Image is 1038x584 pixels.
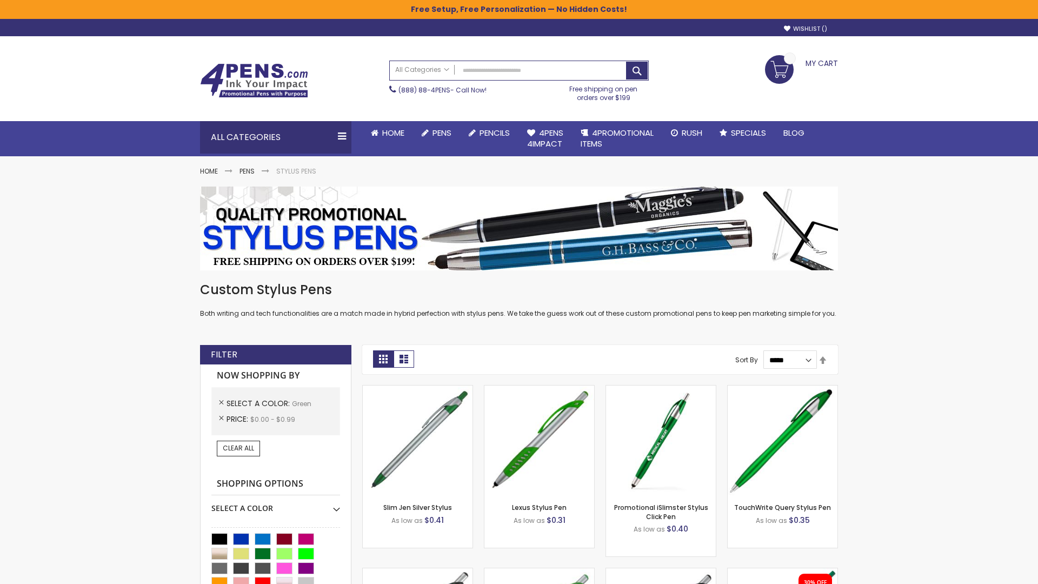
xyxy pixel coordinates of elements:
[390,61,455,79] a: All Categories
[200,121,351,154] div: All Categories
[373,350,394,368] strong: Grid
[728,568,837,577] a: iSlimster II - Full Color-Green
[363,385,473,394] a: Slim Jen Silver Stylus-Green
[558,81,649,102] div: Free shipping on pen orders over $199
[572,121,662,156] a: 4PROMOTIONALITEMS
[395,65,449,74] span: All Categories
[512,503,567,512] a: Lexus Stylus Pen
[581,127,654,149] span: 4PROMOTIONAL ITEMS
[756,516,787,525] span: As low as
[514,516,545,525] span: As low as
[775,121,813,145] a: Blog
[383,503,452,512] a: Slim Jen Silver Stylus
[667,523,688,534] span: $0.40
[211,473,340,496] strong: Shopping Options
[362,121,413,145] a: Home
[783,127,804,138] span: Blog
[227,398,292,409] span: Select A Color
[413,121,460,145] a: Pens
[211,349,237,361] strong: Filter
[484,385,594,394] a: Lexus Stylus Pen-Green
[606,385,716,394] a: Promotional iSlimster Stylus Click Pen-Green
[363,568,473,577] a: Boston Stylus Pen-Green
[735,355,758,364] label: Sort By
[250,415,295,424] span: $0.00 - $0.99
[211,364,340,387] strong: Now Shopping by
[200,281,838,318] div: Both writing and tech functionalities are a match made in hybrid perfection with stylus pens. We ...
[200,63,308,98] img: 4Pens Custom Pens and Promotional Products
[239,167,255,176] a: Pens
[662,121,711,145] a: Rush
[682,127,702,138] span: Rush
[398,85,487,95] span: - Call Now!
[292,399,311,408] span: Green
[711,121,775,145] a: Specials
[227,414,250,424] span: Price
[634,525,665,534] span: As low as
[547,515,565,526] span: $0.31
[432,127,451,138] span: Pens
[223,443,254,453] span: Clear All
[424,515,444,526] span: $0.41
[606,568,716,577] a: Lexus Metallic Stylus Pen-Green
[200,281,838,298] h1: Custom Stylus Pens
[527,127,563,149] span: 4Pens 4impact
[398,85,450,95] a: (888) 88-4PENS
[518,121,572,156] a: 4Pens4impact
[728,385,837,394] a: TouchWrite Query Stylus Pen-Green
[382,127,404,138] span: Home
[614,503,708,521] a: Promotional iSlimster Stylus Click Pen
[789,515,810,526] span: $0.35
[728,386,837,495] img: TouchWrite Query Stylus Pen-Green
[211,495,340,514] div: Select A Color
[731,127,766,138] span: Specials
[217,441,260,456] a: Clear All
[460,121,518,145] a: Pencils
[363,386,473,495] img: Slim Jen Silver Stylus-Green
[276,167,316,176] strong: Stylus Pens
[484,386,594,495] img: Lexus Stylus Pen-Green
[200,167,218,176] a: Home
[606,386,716,495] img: Promotional iSlimster Stylus Click Pen-Green
[484,568,594,577] a: Boston Silver Stylus Pen-Green
[391,516,423,525] span: As low as
[784,25,827,33] a: Wishlist
[734,503,831,512] a: TouchWrite Query Stylus Pen
[480,127,510,138] span: Pencils
[200,187,838,270] img: Stylus Pens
